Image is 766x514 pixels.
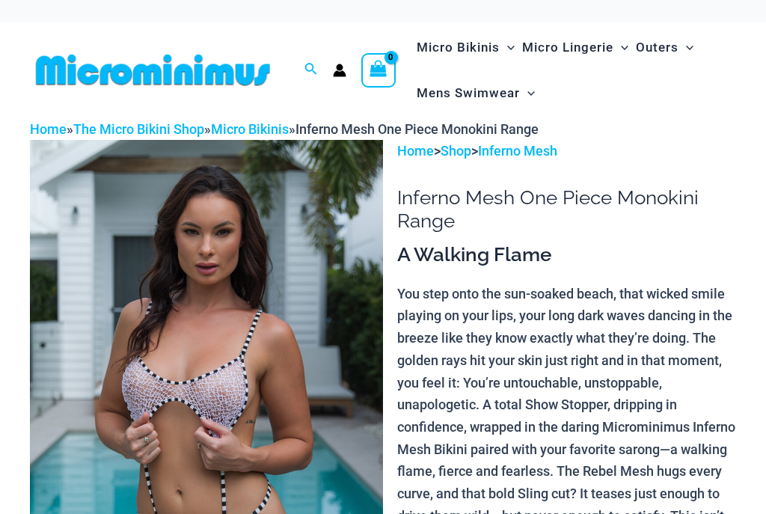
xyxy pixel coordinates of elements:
span: Menu Toggle [520,74,535,112]
span: Outers [636,28,678,67]
span: Menu Toggle [613,28,628,67]
span: Mens Swimwear [417,74,520,112]
a: Search icon link [304,61,318,79]
span: Micro Lingerie [522,28,613,67]
a: The Micro Bikini Shop [73,121,204,137]
a: Inferno Mesh [478,143,557,159]
a: Micro Bikinis [211,121,289,137]
p: > > [397,140,736,162]
a: Shop [441,143,471,159]
a: Home [397,143,434,159]
h3: A Walking Flame [397,242,736,268]
span: » » » [30,121,539,137]
a: Account icon link [333,64,346,77]
a: Home [30,121,67,137]
span: Menu Toggle [500,28,515,67]
a: View Shopping Cart, empty [361,53,396,88]
a: Mens SwimwearMenu ToggleMenu Toggle [413,70,539,116]
img: MM SHOP LOGO FLAT [30,53,276,87]
span: Micro Bikinis [417,28,500,67]
a: OutersMenu ToggleMenu Toggle [632,25,697,70]
a: Micro BikinisMenu ToggleMenu Toggle [413,25,518,70]
h1: Inferno Mesh One Piece Monokini Range [397,186,736,233]
a: Micro LingerieMenu ToggleMenu Toggle [518,25,632,70]
span: Inferno Mesh One Piece Monokini Range [295,121,539,137]
nav: Site Navigation [411,22,736,118]
span: Menu Toggle [678,28,693,67]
